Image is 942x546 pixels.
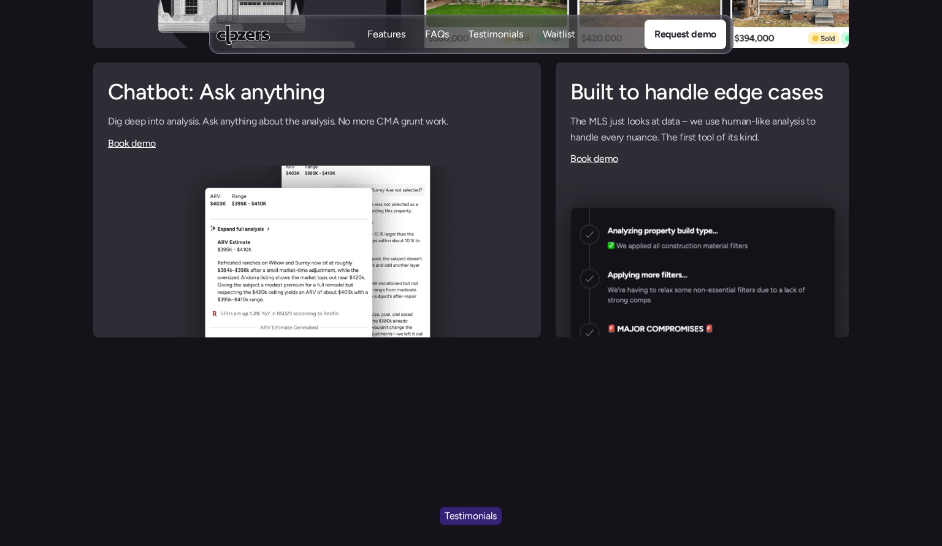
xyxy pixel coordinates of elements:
[644,20,726,49] a: Request demo
[108,137,156,149] a: Book demo
[570,77,834,107] h2: Built to handle edge cases
[425,41,449,55] p: FAQs
[367,28,405,41] p: Features
[367,41,405,55] p: Features
[570,113,834,145] p: The MLS just looks at data – we use human-like analysis to handle every nuance. The first tool of...
[445,508,497,524] p: Testimonials
[425,28,449,41] p: FAQs
[570,153,618,164] a: Book demo
[469,28,523,41] p: Testimonials
[543,28,575,41] p: Waitlist
[367,28,405,42] a: FeaturesFeatures
[469,41,523,55] p: Testimonials
[469,28,523,42] a: TestimonialsTestimonials
[108,113,526,129] p: Dig deep into analysis. Ask anything about the analysis. No more CMA grunt work.
[108,77,526,107] h2: Chatbot: Ask anything
[543,28,575,42] a: WaitlistWaitlist
[654,26,716,42] p: Request demo
[425,28,449,42] a: FAQsFAQs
